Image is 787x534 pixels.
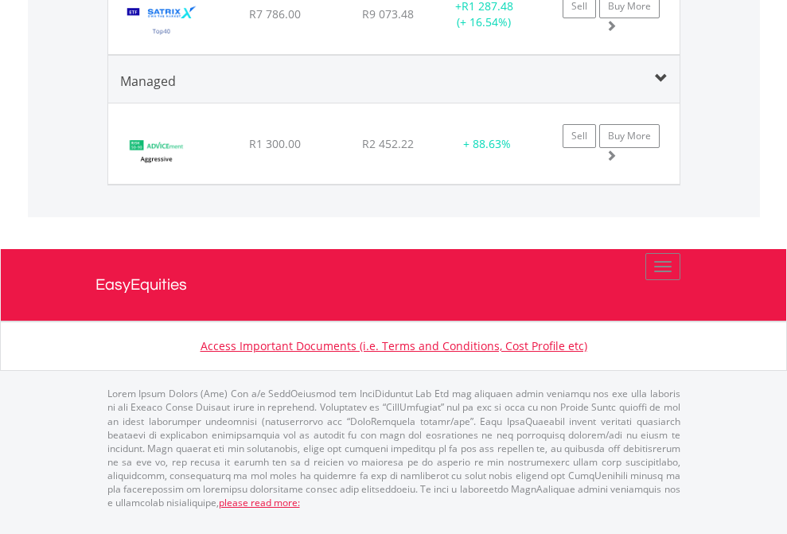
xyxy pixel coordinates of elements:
a: Sell [563,124,596,148]
a: Access Important Documents (i.e. Terms and Conditions, Cost Profile etc) [201,338,587,353]
span: R2 452.22 [362,136,414,151]
span: Managed [120,72,176,90]
a: Buy More [599,124,660,148]
a: please read more: [219,496,300,509]
p: Lorem Ipsum Dolors (Ame) Con a/e SeddOeiusmod tem InciDiduntut Lab Etd mag aliquaen admin veniamq... [107,387,680,509]
div: + 88.63% [446,136,528,152]
a: EasyEquities [95,249,692,321]
span: R7 786.00 [249,6,301,21]
span: R9 073.48 [362,6,414,21]
span: R1 300.00 [249,136,301,151]
img: BundleLogo122.png [116,123,197,180]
